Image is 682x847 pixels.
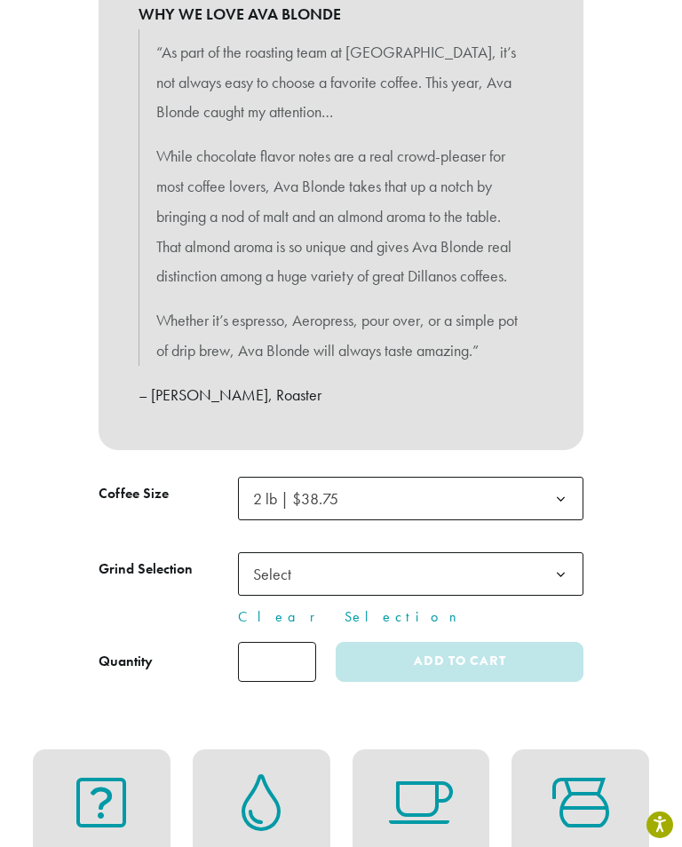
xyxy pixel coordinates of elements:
span: 2 lb | $38.75 [253,488,338,509]
div: Quantity [99,651,153,672]
p: Whether it’s espresso, Aeropress, pour over, or a simple pot of drip brew, Ava Blonde will always... [156,305,526,366]
span: Select [238,552,583,596]
a: Clear Selection [238,606,583,628]
p: – [PERSON_NAME], Roaster [139,380,543,410]
p: “As part of the roasting team at [GEOGRAPHIC_DATA], it’s not always easy to choose a favorite cof... [156,37,526,127]
input: Product quantity [238,642,316,682]
button: Add to cart [336,642,583,682]
span: 2 lb | $38.75 [238,477,583,520]
label: Grind Selection [99,557,238,582]
span: Select [246,557,309,591]
p: While chocolate flavor notes are a real crowd-pleaser for most coffee lovers, Ava Blonde takes th... [156,141,526,291]
label: Coffee Size [99,481,238,507]
span: 2 lb | $38.75 [246,481,356,516]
